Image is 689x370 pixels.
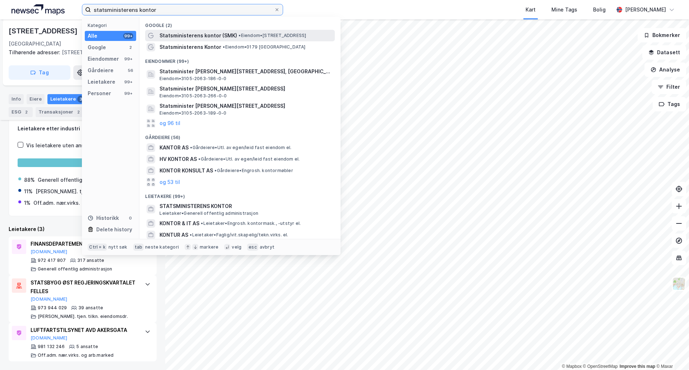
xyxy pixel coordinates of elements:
div: Leietakere [88,78,115,86]
div: [PERSON_NAME] [625,5,666,14]
div: 99+ [123,56,133,62]
a: OpenStreetMap [583,364,618,369]
div: Eiendommer [88,55,119,63]
span: KONTUR AS [159,231,188,239]
span: HV KONTOR AS [159,155,197,163]
button: og 96 til [159,119,180,128]
div: neste kategori [145,244,179,250]
div: Historikk [88,214,119,222]
span: Gårdeiere • Utl. av egen/leid fast eiendom el. [190,145,291,151]
div: 317 ansatte [77,258,104,263]
div: [STREET_ADDRESS] [9,25,79,37]
div: 88% [24,176,35,184]
div: 981 132 246 [38,344,65,350]
div: [PERSON_NAME]. tjen. tilkn. eiendomsdr. [38,314,128,319]
iframe: Chat Widget [653,336,689,370]
span: Leietaker • Generell offentlig administrasjon [159,211,258,216]
span: Statsminister [PERSON_NAME][STREET_ADDRESS], [GEOGRAPHIC_DATA] [159,67,332,76]
div: Leietakere (3) [9,225,157,233]
div: Vis leietakere uten ansatte [26,141,94,150]
span: • [198,156,200,162]
div: 56 [128,68,133,73]
span: Leietaker • Faglig/vit.skapelig/tekn.virks. el. [190,232,288,238]
div: 2 [23,108,30,116]
span: • [239,33,241,38]
div: Generell offentlig administrasjon [38,266,112,272]
a: Improve this map [620,364,655,369]
div: 973 944 029 [38,305,67,311]
div: 99+ [123,91,133,96]
span: Eiendom • 0179 [GEOGRAPHIC_DATA] [223,44,305,50]
div: 2 [75,108,82,116]
div: Leietakere etter industri [18,124,148,133]
div: Off.adm. nær.virks. og arb.marked [33,199,117,207]
button: Tags [653,97,686,111]
div: 3 [77,96,84,103]
div: Google (2) [139,17,341,30]
img: Z [672,277,686,291]
span: Eiendom • 3105-2063-186-0-0 [159,76,226,82]
div: LUFTFARTSTILSYNET AVD AKERSGATA [31,326,138,334]
div: Leietakere (99+) [139,188,341,201]
button: og 53 til [159,178,180,186]
div: 972 417 807 [38,258,66,263]
span: Gårdeiere • Engrosh. kontormøbler [214,168,293,174]
div: nytt søk [108,244,128,250]
span: • [214,168,217,173]
div: Kategori [88,23,136,28]
div: esc [247,244,258,251]
div: Generell offentlig administrasjon [38,176,120,184]
span: • [201,221,203,226]
button: Bokmerker [638,28,686,42]
div: Google [88,43,106,52]
span: Tilhørende adresser: [9,49,62,55]
div: 5 ansatte [76,344,98,350]
div: 1% [24,199,31,207]
div: STATSBYGG ØST REGJERINGSKVARTALET FELLES [31,278,138,296]
div: 39 ansatte [78,305,103,311]
button: Datasett [642,45,686,60]
div: [PERSON_NAME]. tjen. tilkn. eiendomsdr. [36,187,137,196]
img: logo.a4113a55bc3d86da70a041830d287a7e.svg [11,4,65,15]
div: Delete history [96,225,132,234]
span: Statsminister [PERSON_NAME][STREET_ADDRESS] [159,102,332,110]
button: Filter [652,80,686,94]
div: Mine Tags [551,5,577,14]
div: 0 [128,215,133,221]
span: Statsministerens kontor (SMK) [159,31,237,40]
button: Tag [9,65,70,80]
div: Alle [88,32,97,40]
span: • [190,145,192,150]
div: ESG [9,107,33,117]
div: Kart [526,5,536,14]
div: avbryt [260,244,274,250]
span: KANTOR AS [159,143,189,152]
span: Eiendom • 3105-2063-189-0-0 [159,110,226,116]
div: Bolig [593,5,606,14]
span: Statsminister [PERSON_NAME][STREET_ADDRESS] [159,84,332,93]
div: markere [200,244,218,250]
button: [DOMAIN_NAME] [31,296,68,302]
div: Eiendommer (99+) [139,53,341,66]
div: [GEOGRAPHIC_DATA] [9,40,61,48]
button: [DOMAIN_NAME] [31,249,68,255]
span: Leietaker • Engrosh. kontormask., -utstyr el. [201,221,301,226]
div: Personer [88,89,111,98]
div: 99+ [123,33,133,39]
div: 2 [128,45,133,50]
span: Statsministerens Kontor [159,43,221,51]
div: Ctrl + k [88,244,107,251]
div: FINANSDEPARTEMENTET [31,240,138,248]
a: Mapbox [562,364,582,369]
div: Eiere [27,94,45,104]
span: KONTOR KONSULT AS [159,166,213,175]
button: [DOMAIN_NAME] [31,335,68,341]
div: 11% [24,187,33,196]
div: [STREET_ADDRESS] [9,48,151,57]
div: tab [133,244,144,251]
span: • [190,232,192,237]
span: Eiendom • [STREET_ADDRESS] [239,33,306,38]
span: KONTOR & IT AS [159,219,199,228]
div: velg [232,244,241,250]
